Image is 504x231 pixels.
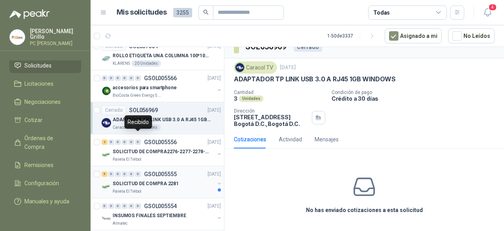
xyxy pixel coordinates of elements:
[385,28,442,43] button: Asignado a mi
[208,75,221,82] p: [DATE]
[234,62,277,73] div: Caracol TV
[332,95,501,102] p: Crédito a 30 días
[173,8,192,17] span: 3255
[208,203,221,210] p: [DATE]
[234,75,396,83] p: ADAPTADOR TP LINK USB 3.0 A RJ45 1GB WINDOWS
[117,7,167,18] h1: Mis solicitudes
[9,58,81,73] a: Solicitudes
[373,8,390,17] div: Todas
[102,214,111,223] img: Company Logo
[113,156,141,163] p: Panela El Trébol
[102,203,107,209] div: 0
[144,139,177,145] p: GSOL005556
[24,98,61,106] span: Negociaciones
[327,30,378,42] div: 1 - 50 de 3337
[102,171,107,177] div: 5
[239,96,263,102] div: Unidades
[102,54,111,64] img: Company Logo
[24,179,59,188] span: Configuración
[102,105,126,115] div: Cerrado
[108,139,114,145] div: 0
[108,203,114,209] div: 0
[279,135,302,144] div: Actividad
[245,41,287,53] h3: SOL056969
[234,90,325,95] p: Cantidad
[234,108,309,114] p: Dirección
[115,75,121,81] div: 0
[10,30,25,45] img: Company Logo
[102,75,107,81] div: 0
[9,9,50,19] img: Logo peakr
[234,135,266,144] div: Cotizaciones
[113,52,211,60] p: ROLLO ETIQUETA UNA COLUMNA 100*100*500un
[135,203,141,209] div: 0
[234,95,237,102] p: 3
[113,188,141,195] p: Panela El Trébol
[30,41,81,46] p: PC [PERSON_NAME]
[102,201,222,227] a: 0 0 0 0 0 0 GSOL005554[DATE] Company LogoINSUMOS FINALES SEPTIEMBREAlmatec
[208,171,221,178] p: [DATE]
[306,206,423,214] h3: No has enviado cotizaciones a esta solicitud
[448,28,495,43] button: No Leídos
[9,94,81,109] a: Negociaciones
[113,180,179,188] p: SOLICITUD DE COMPRA 2281
[128,171,134,177] div: 0
[30,28,81,39] p: [PERSON_NAME] Grillo
[234,114,309,127] p: [STREET_ADDRESS] Bogotá D.C. , Bogotá D.C.
[129,107,158,113] p: SOL056969
[294,42,322,52] div: Cerrado
[115,203,121,209] div: 0
[144,75,177,81] p: GSOL005566
[115,171,121,177] div: 0
[24,161,54,169] span: Remisiones
[102,137,222,163] a: 2 0 0 0 0 0 GSOL005556[DATE] Company LogoSOLICITUD DE COMPRA2276-2277-2278-2284-2285-Panela El Tr...
[102,86,111,96] img: Company Logo
[124,115,152,129] div: Recibido
[113,220,128,227] p: Almatec
[144,203,177,209] p: GSOL005554
[203,9,209,15] span: search
[24,197,69,206] span: Manuales y ayuda
[122,171,128,177] div: 0
[208,107,221,114] p: [DATE]
[9,194,81,209] a: Manuales y ayuda
[280,64,296,71] p: [DATE]
[113,92,162,99] p: BioCosta Green Energy S.A.S
[9,113,81,128] a: Cotizar
[480,6,495,20] button: 4
[488,4,497,11] span: 4
[9,158,81,173] a: Remisiones
[24,116,43,124] span: Cotizar
[128,203,134,209] div: 0
[113,124,132,131] p: Caracol TV
[122,203,128,209] div: 0
[135,171,141,177] div: 0
[91,102,224,134] a: CerradoSOL056969[DATE] Company LogoADAPTADOR TP LINK USB 3.0 A RJ45 1GB WINDOWSCaracol TV3 Unidades
[115,139,121,145] div: 0
[129,43,158,49] p: SOL057064
[135,139,141,145] div: 0
[122,75,128,81] div: 0
[102,182,111,192] img: Company Logo
[135,75,141,81] div: 0
[144,171,177,177] p: GSOL005555
[102,169,222,195] a: 5 0 0 0 0 0 GSOL005555[DATE] Company LogoSOLICITUD DE COMPRA 2281Panela El Trébol
[24,134,74,151] span: Órdenes de Compra
[91,38,224,70] a: CerradoSOL057064[DATE] Company LogoROLLO ETIQUETA UNA COLUMNA 100*100*500unKLARENS20 Unidades
[102,73,222,99] a: 0 0 0 0 0 0 GSOL005566[DATE] Company Logoaccesorios para smartphoneBioCosta Green Energy S.A.S
[113,212,186,220] p: INSUMOS FINALES SEPTIEMBRE
[128,139,134,145] div: 0
[102,150,111,160] img: Company Logo
[132,60,161,67] div: 20 Unidades
[108,171,114,177] div: 0
[24,79,54,88] span: Licitaciones
[128,75,134,81] div: 0
[108,75,114,81] div: 0
[102,118,111,128] img: Company Logo
[9,76,81,91] a: Licitaciones
[9,176,81,191] a: Configuración
[332,90,501,95] p: Condición de pago
[122,139,128,145] div: 0
[208,139,221,146] p: [DATE]
[235,63,244,72] img: Company Logo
